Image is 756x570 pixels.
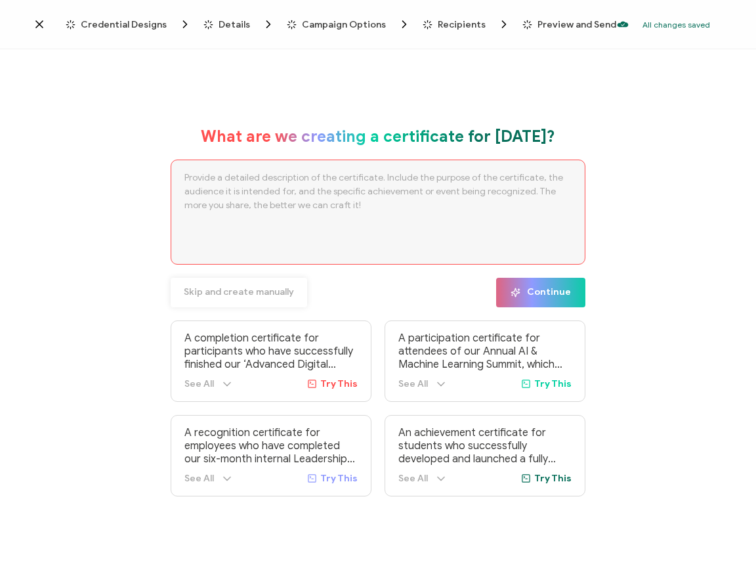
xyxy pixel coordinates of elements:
span: See All [184,378,214,389]
p: All changes saved [642,20,710,30]
span: Try This [534,473,572,484]
span: See All [398,378,428,389]
div: Breadcrumb [66,18,616,31]
span: See All [184,473,214,484]
span: Preview and Send [537,20,616,30]
span: Try This [534,378,572,389]
span: Campaign Options [302,20,386,30]
p: A completion certificate for participants who have successfully finished our ‘Advanced Digital Ma... [184,332,358,371]
span: Credential Designs [66,18,192,31]
h1: What are we creating a certificate for [DATE]? [201,127,555,146]
span: Try This [320,473,358,484]
span: Recipients [438,20,486,30]
p: An achievement certificate for students who successfully developed and launched a fully functiona... [398,426,572,466]
span: Credential Designs [81,20,167,30]
span: See All [398,473,428,484]
span: Campaign Options [287,18,411,31]
span: Try This [320,378,358,389]
span: Details [219,20,250,30]
span: Skip and create manually [184,288,294,297]
span: Preview and Send [522,20,616,30]
button: Continue [496,278,585,307]
button: Skip and create manually [171,278,307,307]
iframe: Chat Widget [690,507,756,570]
p: A recognition certificate for employees who have completed our six-month internal Leadership Deve... [184,426,358,466]
span: Recipients [423,18,511,31]
span: Details [203,18,275,31]
p: A participation certificate for attendees of our Annual AI & Machine Learning Summit, which broug... [398,332,572,371]
span: Continue [511,288,571,297]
